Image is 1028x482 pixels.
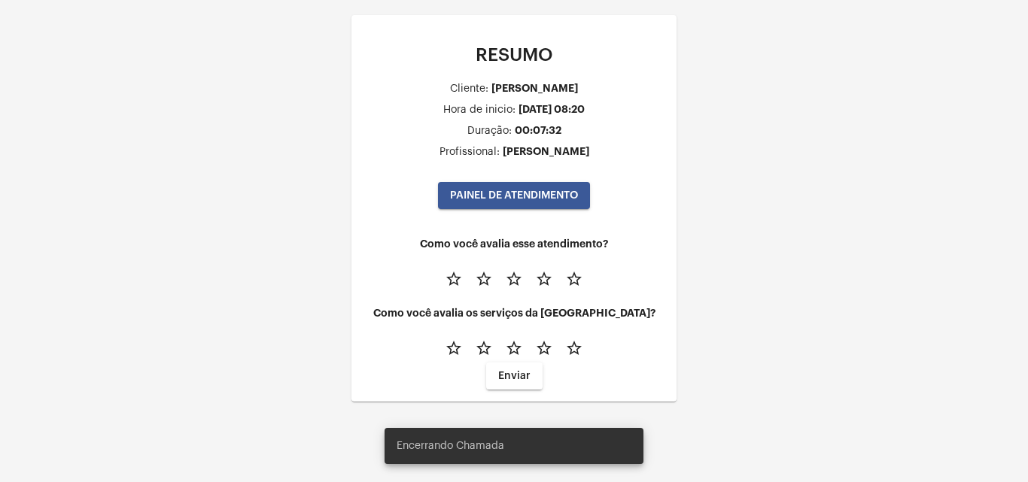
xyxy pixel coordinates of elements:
mat-icon: star_border [535,270,553,288]
mat-icon: star_border [505,270,523,288]
span: Encerrando Chamada [397,438,504,453]
button: PAINEL DE ATENDIMENTO [438,182,590,209]
mat-icon: star_border [445,270,463,288]
div: [PERSON_NAME] [503,146,589,157]
mat-icon: star_border [475,270,493,288]
h4: Como você avalia os serviços da [GEOGRAPHIC_DATA]? [363,308,665,319]
button: Enviar [486,362,543,390]
div: Hora de inicio: [443,105,516,116]
mat-icon: star_border [445,339,463,357]
div: Duração: [467,126,512,137]
mat-icon: star_border [565,270,583,288]
mat-icon: star_border [535,339,553,357]
span: Enviar [498,371,531,381]
p: RESUMO [363,45,665,65]
div: Profissional: [439,147,500,158]
mat-icon: star_border [565,339,583,357]
div: Cliente: [450,83,488,95]
div: 00:07:32 [515,125,561,136]
h4: Como você avalia esse atendimento? [363,238,665,250]
span: PAINEL DE ATENDIMENTO [450,190,578,201]
mat-icon: star_border [505,339,523,357]
div: [DATE] 08:20 [519,104,585,115]
div: [PERSON_NAME] [491,83,578,94]
mat-icon: star_border [475,339,493,357]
